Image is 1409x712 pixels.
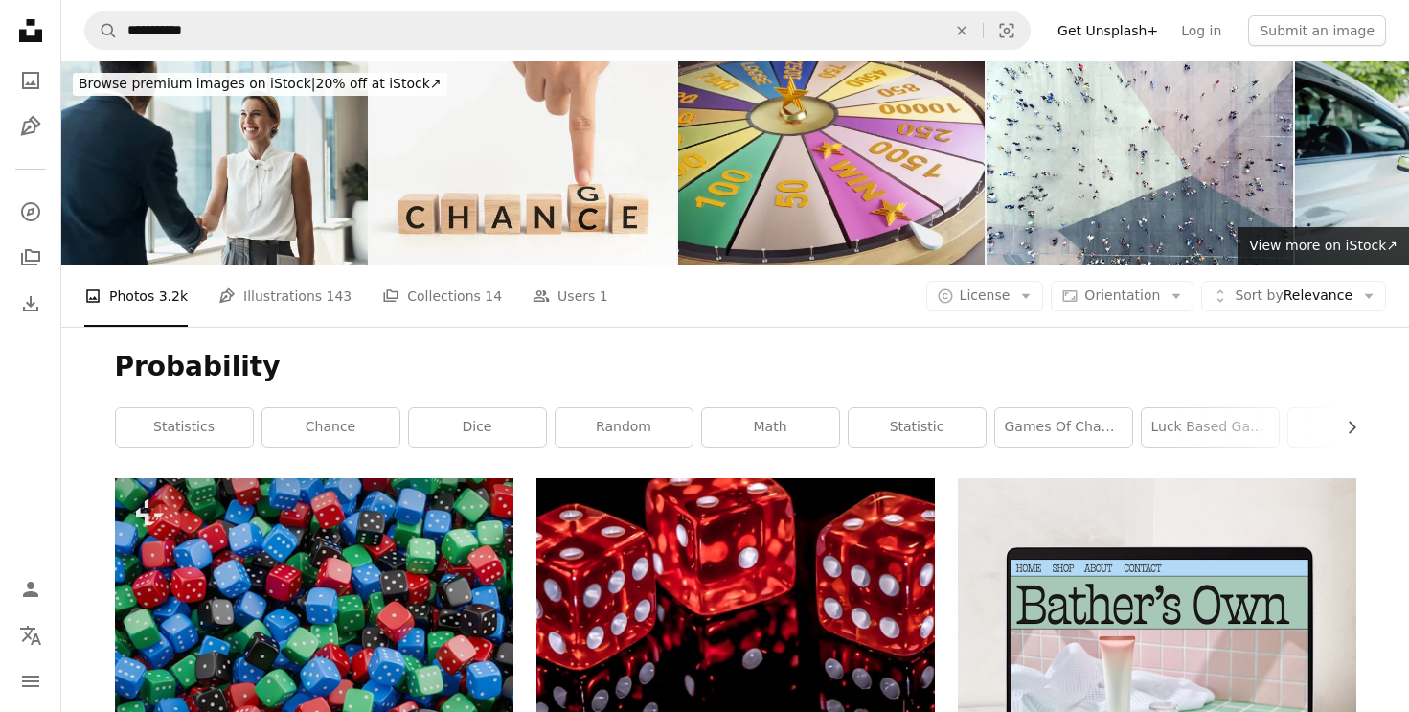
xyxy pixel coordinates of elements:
a: luck based game [1142,408,1279,447]
a: Browse premium images on iStock|20% off at iStock↗ [61,61,459,107]
a: random [556,408,693,447]
img: High Angle View Of People On Street [987,61,1293,265]
a: Illustrations 143 [218,265,352,327]
a: View more on iStock↗ [1238,227,1409,265]
a: Download History [11,285,50,323]
span: Relevance [1235,287,1352,306]
button: Clear [941,12,983,49]
button: Sort byRelevance [1201,281,1386,311]
a: Illustrations [11,107,50,146]
a: chance [262,408,399,447]
span: Browse premium images on iStock | [79,76,315,91]
a: Collections 14 [382,265,502,327]
a: statistic [849,408,986,447]
button: Search Unsplash [85,12,118,49]
a: math [702,408,839,447]
button: scroll list to the right [1334,408,1356,447]
button: Language [11,616,50,655]
span: View more on iStock ↗ [1249,238,1398,253]
div: 20% off at iStock ↗ [73,73,447,96]
span: Orientation [1084,287,1160,303]
button: Visual search [984,12,1030,49]
span: 1 [600,286,608,307]
h1: Probability [115,350,1356,384]
button: Menu [11,662,50,701]
span: 143 [327,286,352,307]
a: Log in / Sign up [11,570,50,609]
img: Wheel of fortune [678,61,985,265]
a: statistics [116,408,253,447]
span: Sort by [1235,287,1283,303]
a: dice [409,408,546,447]
span: 14 [485,286,502,307]
a: red and white polka dot baubles [536,603,935,620]
form: Find visuals sitewide [84,11,1031,50]
a: Get Unsplash+ [1046,15,1170,46]
button: License [926,281,1044,311]
a: Collections [11,239,50,277]
span: License [960,287,1011,303]
button: Orientation [1051,281,1193,311]
img: Handshake, meeting and business people partnership for b2b collaboration, onboarding welcome or p... [61,61,368,265]
img: hand flip wooden cube with word change to chance. self improvement, personal development for skil... [370,61,676,265]
a: Log in [1170,15,1233,46]
a: Users 1 [533,265,608,327]
a: Photos [11,61,50,100]
a: A pile of dices with different colored dices on them [115,602,513,619]
a: games of chance [995,408,1132,447]
a: Explore [11,193,50,231]
button: Submit an image [1248,15,1386,46]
